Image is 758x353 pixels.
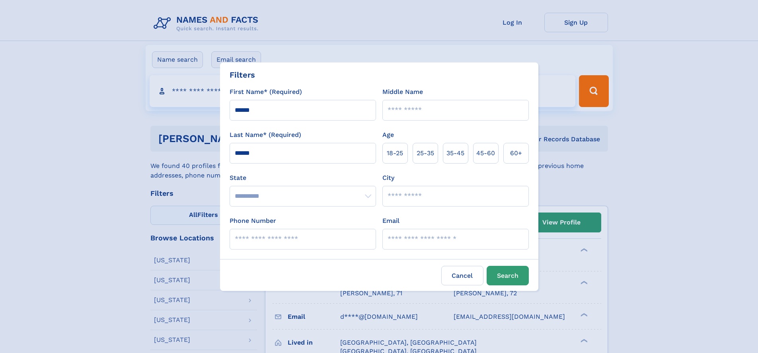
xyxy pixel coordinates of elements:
label: Cancel [441,266,483,285]
button: Search [487,266,529,285]
label: First Name* (Required) [230,87,302,97]
span: 35‑45 [446,148,464,158]
span: 25‑35 [417,148,434,158]
label: Email [382,216,399,226]
label: City [382,173,394,183]
div: Filters [230,69,255,81]
label: Phone Number [230,216,276,226]
label: Age [382,130,394,140]
label: Middle Name [382,87,423,97]
span: 60+ [510,148,522,158]
span: 18‑25 [387,148,403,158]
label: Last Name* (Required) [230,130,301,140]
span: 45‑60 [476,148,495,158]
label: State [230,173,376,183]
